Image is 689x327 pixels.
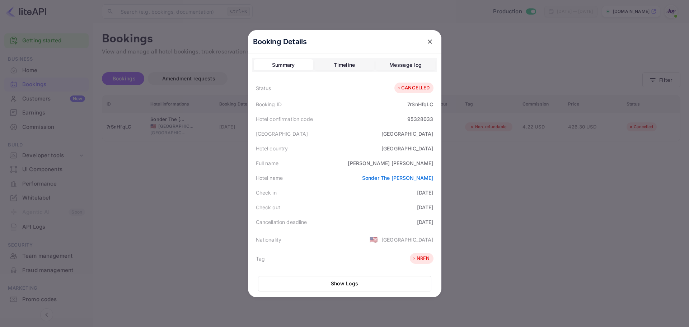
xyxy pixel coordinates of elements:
span: United States [370,233,378,246]
button: Message log [376,59,435,71]
div: Hotel name [256,174,283,182]
div: [GEOGRAPHIC_DATA] [256,130,308,137]
div: Hotel country [256,145,288,152]
div: [PERSON_NAME] [PERSON_NAME] [348,159,433,167]
div: [GEOGRAPHIC_DATA] [381,236,433,243]
div: Check out [256,204,280,211]
p: Booking Details [253,36,307,47]
button: Show Logs [258,276,431,291]
div: Message log [389,61,422,69]
div: [GEOGRAPHIC_DATA] [381,145,433,152]
div: 7rSnHfqLC [407,101,433,108]
div: Tag [256,255,265,262]
button: Summary [254,59,313,71]
div: Hotel confirmation code [256,115,313,123]
button: close [423,35,436,48]
a: Sonder The [PERSON_NAME] [362,175,433,181]
div: 95328033 [407,115,433,123]
div: [DATE] [417,189,433,196]
div: Booking ID [256,101,282,108]
div: Check in [256,189,277,196]
div: Cancellation deadline [256,218,307,226]
button: Timeline [315,59,374,71]
div: Nationality [256,236,282,243]
div: [DATE] [417,204,433,211]
div: Status [256,84,271,92]
div: [GEOGRAPHIC_DATA] [381,130,433,137]
div: Summary [272,61,295,69]
div: [DATE] [417,218,433,226]
div: Full name [256,159,278,167]
div: Timeline [334,61,355,69]
div: CANCELLED [396,84,430,92]
div: NRFN [412,255,430,262]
